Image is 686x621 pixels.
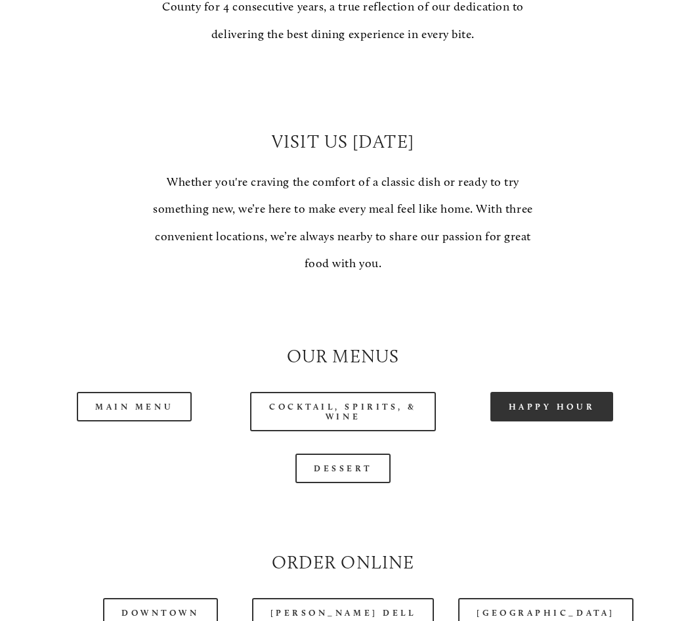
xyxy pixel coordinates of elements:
[41,550,645,576] h2: Order Online
[250,392,437,431] a: Cocktail, Spirits, & Wine
[77,392,192,421] a: Main Menu
[490,392,614,421] a: Happy Hour
[146,169,541,278] p: Whether you're craving the comfort of a classic dish or ready to try something new, we’re here to...
[41,344,645,370] h2: Our Menus
[295,454,391,483] a: Dessert
[146,129,541,155] h2: Visit Us [DATE]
